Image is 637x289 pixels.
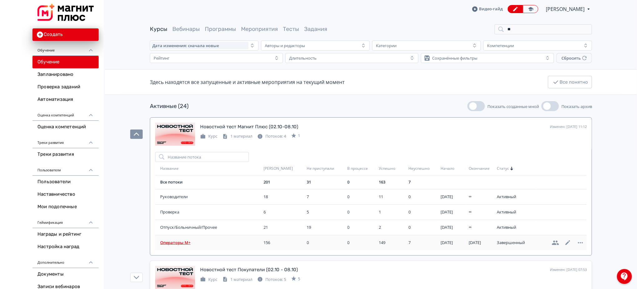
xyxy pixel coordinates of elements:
[307,240,345,246] div: 0
[289,56,317,61] div: Длительность
[379,209,406,215] div: 1
[32,28,99,41] button: Создать
[160,166,179,171] span: Название
[469,224,494,231] div: ∞
[222,133,252,140] div: 1 материал
[348,209,376,215] div: 0
[487,43,514,48] div: Компетенции
[150,26,167,32] a: Курсы
[32,133,99,148] div: Треки развития
[497,209,536,215] div: Активный
[160,224,261,231] a: Отпуск/Больничный/Прочее
[32,213,99,228] div: Геймификация
[264,209,304,215] div: 6
[307,209,345,215] div: 5
[264,166,304,171] div: [PERSON_NAME]
[261,41,370,51] button: Авторы и редакторы
[408,179,438,185] div: 7
[408,209,438,215] div: 0
[257,133,286,140] div: Потоков: 4
[264,224,304,231] div: 21
[372,41,481,51] button: Категории
[32,228,99,241] a: Награды и рейтинг
[32,106,99,121] div: Оценка компетенций
[469,240,494,246] div: 8 окт. 2025
[32,253,99,268] div: Дополнительно
[469,166,490,171] span: Окончание
[379,194,406,200] div: 11
[298,133,300,139] span: 1
[348,224,376,231] div: 0
[483,41,592,51] button: Компетенции
[298,276,300,282] span: 5
[265,43,305,48] div: Авторы и редакторы
[408,240,438,246] div: 7
[441,224,466,231] div: 2 окт. 2025
[304,26,327,32] a: Задания
[257,277,286,283] div: Потоков: 5
[200,133,217,140] div: Курс
[150,53,283,63] button: Рейтинг
[348,179,376,185] div: 0
[379,224,406,231] div: 2
[523,5,538,13] a: Переключиться в режим ученика
[348,194,376,200] div: 0
[548,76,592,88] button: Все понятно
[32,268,99,281] a: Документы
[408,224,438,231] div: 0
[154,56,170,61] div: Рейтинг
[152,43,219,48] span: Дата изменения: сначала новые
[32,188,99,201] a: Наставничество
[32,56,99,68] a: Обучение
[307,194,345,200] div: 7
[408,166,438,171] div: Неуспешно
[348,166,376,171] div: В процессе
[550,267,587,272] div: Изменен: [DATE] 07:53
[432,56,477,61] div: Сохранённые фильтры
[32,176,99,188] a: Пользователи
[561,104,592,109] span: Показать архив
[379,166,406,171] div: Успешно
[264,179,304,185] div: 201
[150,41,259,51] button: Дата изменения: сначала новые
[200,123,298,130] div: Новостной тест Магнит Плюс (02.10-08.10)
[264,240,304,246] div: 156
[172,26,200,32] a: Вебинары
[441,194,466,200] div: 1 окт. 2025
[285,53,418,63] button: Длительность
[283,26,299,32] a: Тесты
[32,161,99,176] div: Пользователи
[550,124,587,130] div: Изменен: [DATE] 11:12
[160,209,261,215] span: Проверка
[160,194,261,200] a: Руководители
[379,240,406,246] div: 149
[487,104,539,109] span: Показать созданные мной
[441,209,466,215] div: 30 сент. 2025
[497,194,536,200] div: Активный
[264,194,304,200] div: 18
[200,277,217,283] div: Курс
[37,4,94,21] img: https://files.teachbase.ru/system/slaveaccount/57082/logo/medium-a49f9104db0309a6d8b85e425808cc30...
[307,179,345,185] div: 31
[200,266,298,273] div: Новостной тест Покупатели (02.10 - 08.10)
[222,277,252,283] div: 1 материал
[348,240,376,246] div: 0
[497,240,536,246] div: Завершенный
[497,224,536,231] div: Активный
[556,53,592,63] button: Сбросить
[546,5,585,13] span: Смирнова Татьяна
[408,194,438,200] div: 0
[441,240,466,246] div: 2 окт. 2025
[379,179,406,185] div: 163
[441,166,454,171] span: Начало
[241,26,278,32] a: Мероприятия
[160,240,261,246] a: Операторы М+
[307,224,345,231] div: 19
[469,194,494,200] div: ∞
[472,6,503,12] a: Видео-гайд
[32,41,99,56] div: Обучение
[32,201,99,213] a: Мои подопечные
[150,78,345,86] div: Здесь находятся все запущенные и активные мероприятия на текущий момент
